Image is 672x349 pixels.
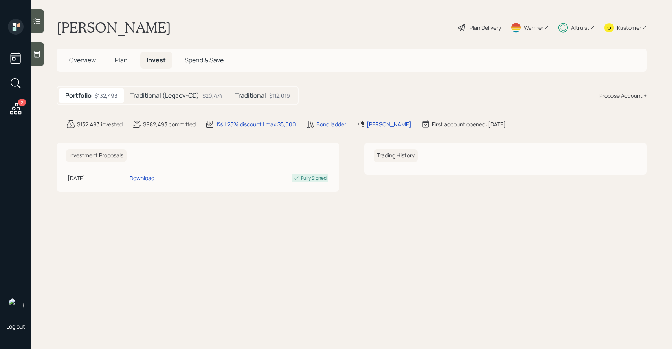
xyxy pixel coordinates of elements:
[18,99,26,106] div: 2
[374,149,418,162] h6: Trading History
[571,24,589,32] div: Altruist
[130,174,154,182] div: Download
[68,174,127,182] div: [DATE]
[269,91,290,100] div: $112,019
[6,323,25,330] div: Log out
[432,120,506,128] div: First account opened: [DATE]
[147,56,166,64] span: Invest
[185,56,224,64] span: Spend & Save
[57,19,171,36] h1: [PERSON_NAME]
[66,149,127,162] h6: Investment Proposals
[367,120,411,128] div: [PERSON_NAME]
[202,91,222,100] div: $20,474
[69,56,96,64] span: Overview
[143,120,196,128] div: $982,493 committed
[470,24,501,32] div: Plan Delivery
[115,56,128,64] span: Plan
[77,120,123,128] div: $132,493 invested
[216,120,296,128] div: 1% | 25% discount | max $5,000
[524,24,543,32] div: Warmer
[599,91,647,100] div: Propose Account +
[65,92,92,99] h5: Portfolio
[301,175,327,182] div: Fully Signed
[95,91,118,100] div: $132,493
[316,120,346,128] div: Bond ladder
[617,24,641,32] div: Kustomer
[235,92,266,99] h5: Traditional
[8,298,24,313] img: sami-boghos-headshot.png
[130,92,199,99] h5: Traditional (Legacy-CD)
